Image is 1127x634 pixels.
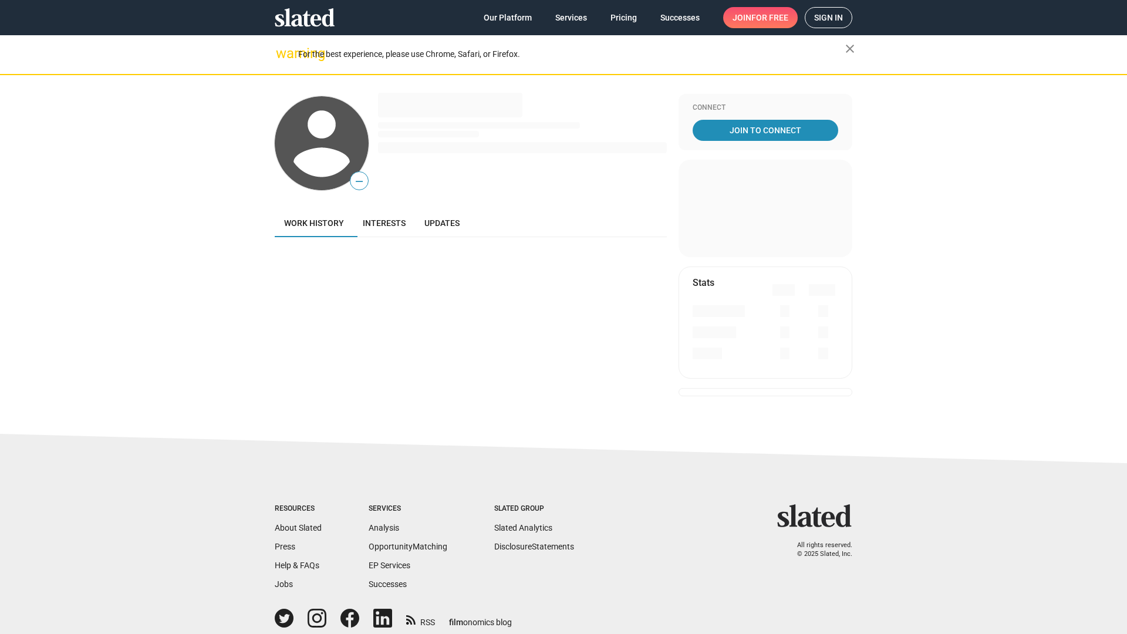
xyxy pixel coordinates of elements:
a: filmonomics blog [449,608,512,628]
span: — [350,174,368,189]
mat-card-title: Stats [693,276,714,289]
span: Updates [424,218,460,228]
a: Updates [415,209,469,237]
span: Interests [363,218,406,228]
a: Analysis [369,523,399,532]
div: Services [369,504,447,514]
span: Join To Connect [695,120,836,141]
a: Our Platform [474,7,541,28]
a: Jobs [275,579,293,589]
a: About Slated [275,523,322,532]
a: RSS [406,610,435,628]
span: for free [751,7,788,28]
a: Joinfor free [723,7,798,28]
a: DisclosureStatements [494,542,574,551]
div: For the best experience, please use Chrome, Safari, or Firefox. [298,46,845,62]
a: EP Services [369,561,410,570]
span: Work history [284,218,344,228]
a: OpportunityMatching [369,542,447,551]
a: Interests [353,209,415,237]
div: Resources [275,504,322,514]
a: Work history [275,209,353,237]
mat-icon: close [843,42,857,56]
a: Press [275,542,295,551]
div: Slated Group [494,504,574,514]
a: Join To Connect [693,120,838,141]
a: Successes [369,579,407,589]
span: film [449,618,463,627]
span: Services [555,7,587,28]
a: Pricing [601,7,646,28]
div: Connect [693,103,838,113]
span: Our Platform [484,7,532,28]
span: Successes [660,7,700,28]
span: Pricing [610,7,637,28]
span: Join [733,7,788,28]
a: Slated Analytics [494,523,552,532]
a: Successes [651,7,709,28]
a: Help & FAQs [275,561,319,570]
mat-icon: warning [276,46,290,60]
a: Services [546,7,596,28]
p: All rights reserved. © 2025 Slated, Inc. [785,541,852,558]
span: Sign in [814,8,843,28]
a: Sign in [805,7,852,28]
